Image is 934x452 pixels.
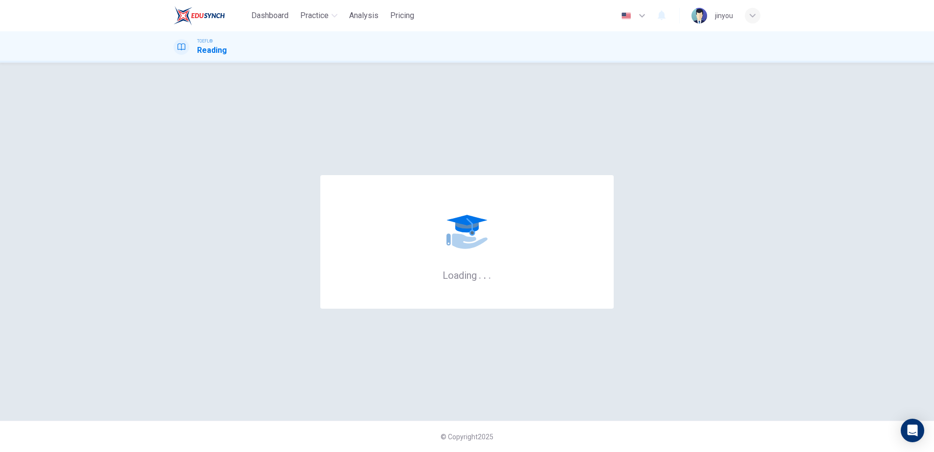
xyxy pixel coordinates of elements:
span: TOEFL® [197,38,213,45]
div: Open Intercom Messenger [901,419,924,442]
button: Dashboard [247,7,292,24]
span: Practice [300,10,329,22]
img: en [620,12,632,20]
button: Pricing [386,7,418,24]
h6: Loading [443,269,491,281]
div: jinyou [715,10,733,22]
span: Analysis [349,10,378,22]
button: Practice [296,7,341,24]
h6: . [483,266,487,282]
button: Analysis [345,7,382,24]
img: Profile picture [691,8,707,23]
h6: . [478,266,482,282]
h6: . [488,266,491,282]
span: Dashboard [251,10,289,22]
span: Pricing [390,10,414,22]
img: EduSynch logo [174,6,225,25]
h1: Reading [197,45,227,56]
span: © Copyright 2025 [441,433,493,441]
a: EduSynch logo [174,6,247,25]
